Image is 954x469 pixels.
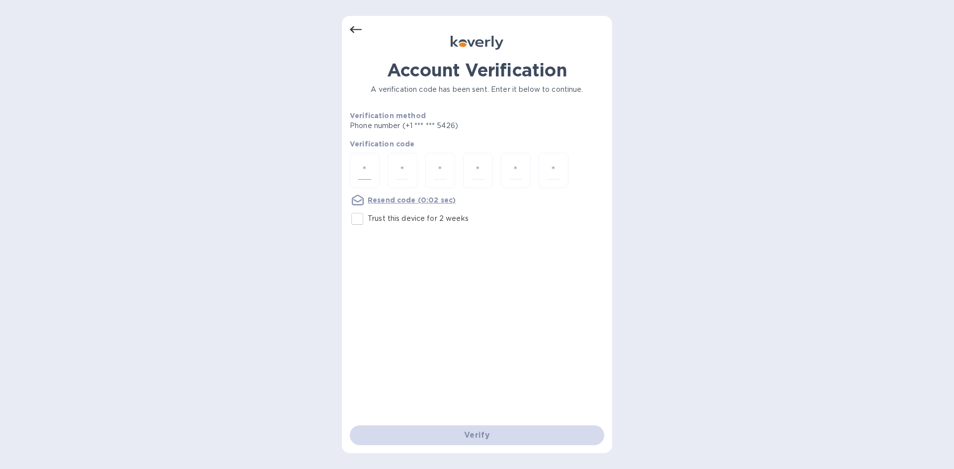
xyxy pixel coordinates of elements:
p: Trust this device for 2 weeks [368,213,469,224]
h1: Account Verification [350,60,604,80]
p: Verification code [350,139,604,149]
b: Verification method [350,112,426,120]
u: Resend code (0:02 sec) [368,196,456,204]
p: Phone number (+1 *** *** 5426) [350,121,534,131]
p: A verification code has been sent. Enter it below to continue. [350,84,604,95]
